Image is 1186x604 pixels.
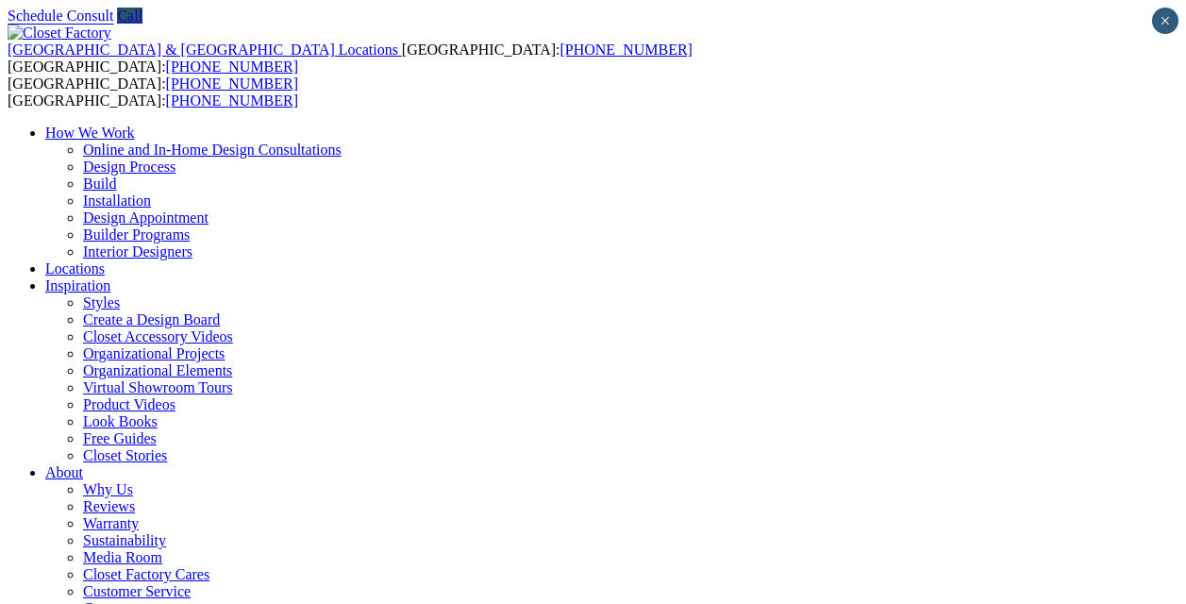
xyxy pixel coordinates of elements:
a: Look Books [83,413,158,429]
a: [PHONE_NUMBER] [166,59,298,75]
a: Styles [83,294,120,310]
a: Online and In-Home Design Consultations [83,142,342,158]
a: Warranty [83,515,139,531]
span: [GEOGRAPHIC_DATA] & [GEOGRAPHIC_DATA] Locations [8,42,398,58]
a: [PHONE_NUMBER] [560,42,692,58]
a: Schedule Consult [8,8,113,24]
a: How We Work [45,125,135,141]
a: Closet Stories [83,447,167,463]
a: Organizational Elements [83,362,232,378]
a: Why Us [83,481,133,497]
a: Build [83,176,117,192]
button: Close [1152,8,1178,34]
a: Product Videos [83,396,175,412]
a: About [45,464,83,480]
a: Design Process [83,159,175,175]
a: Organizational Projects [83,345,225,361]
span: [GEOGRAPHIC_DATA]: [GEOGRAPHIC_DATA]: [8,42,693,75]
img: Closet Factory [8,25,111,42]
a: Design Appointment [83,210,209,226]
a: Sustainability [83,532,166,548]
a: Create a Design Board [83,311,220,327]
a: Installation [83,193,151,209]
a: Closet Accessory Videos [83,328,233,344]
span: [GEOGRAPHIC_DATA]: [GEOGRAPHIC_DATA]: [8,75,298,109]
a: Inspiration [45,277,110,294]
a: Free Guides [83,430,157,446]
a: Customer Service [83,583,191,599]
a: Call [117,8,142,24]
a: Builder Programs [83,226,190,243]
a: [GEOGRAPHIC_DATA] & [GEOGRAPHIC_DATA] Locations [8,42,402,58]
a: Interior Designers [83,243,192,260]
a: Media Room [83,549,162,565]
a: [PHONE_NUMBER] [166,75,298,92]
a: Virtual Showroom Tours [83,379,233,395]
a: Locations [45,260,105,277]
a: Reviews [83,498,135,514]
a: Closet Factory Cares [83,566,209,582]
a: [PHONE_NUMBER] [166,92,298,109]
